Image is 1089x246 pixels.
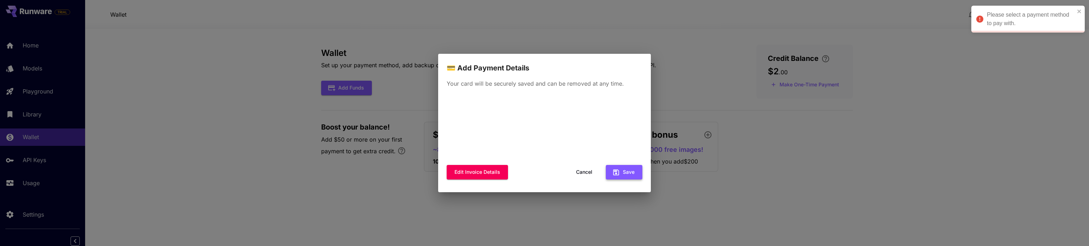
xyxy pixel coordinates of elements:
[987,11,1075,28] div: Please select a payment method to pay with.
[447,79,642,88] p: Your card will be securely saved and can be removed at any time.
[447,165,508,179] button: Edit invoice details
[1077,8,1082,14] button: close
[606,165,642,179] button: Save
[445,95,644,161] iframe: Secure payment input frame
[438,54,651,74] h2: 💳 Add Payment Details
[568,165,600,179] button: Cancel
